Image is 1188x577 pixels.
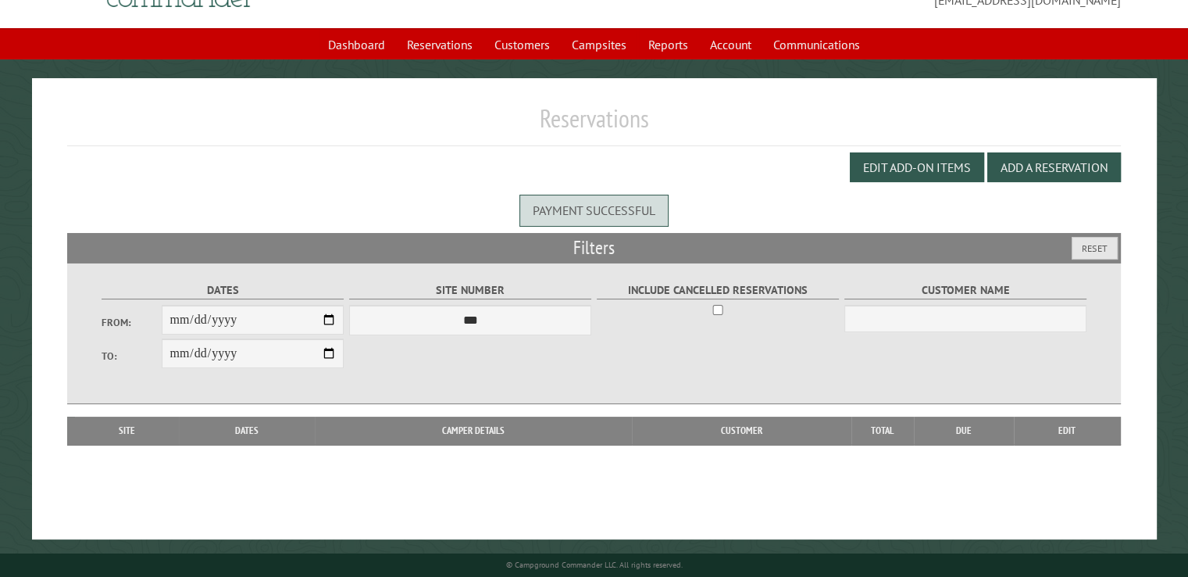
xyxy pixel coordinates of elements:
button: Reset [1072,237,1118,260]
th: Edit [1014,417,1121,445]
a: Campsites [562,30,636,59]
th: Total [851,417,914,445]
a: Reservations [398,30,482,59]
a: Communications [764,30,869,59]
h2: Filters [67,233,1121,263]
a: Dashboard [319,30,394,59]
th: Site [75,417,179,445]
th: Due [914,417,1014,445]
small: © Campground Commander LLC. All rights reserved. [506,560,683,570]
label: Site Number [349,281,592,299]
button: Edit Add-on Items [850,152,984,182]
th: Customer [632,417,851,445]
a: Account [701,30,761,59]
label: Customer Name [844,281,1087,299]
h1: Reservations [67,103,1121,146]
th: Camper Details [315,417,632,445]
label: From: [102,315,162,330]
label: Include Cancelled Reservations [597,281,840,299]
a: Customers [485,30,559,59]
th: Dates [179,417,315,445]
div: Payment successful [519,195,669,226]
button: Add a Reservation [987,152,1121,182]
label: Dates [102,281,344,299]
a: Reports [639,30,697,59]
label: To: [102,349,162,364]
